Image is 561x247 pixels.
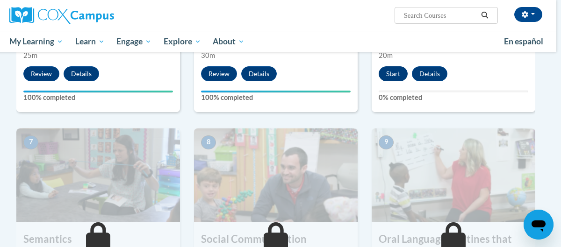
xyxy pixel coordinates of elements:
div: Your progress [23,91,173,92]
span: En español [504,36,543,46]
button: Review [201,66,237,81]
label: 0% completed [379,92,528,103]
img: Course Image [194,128,358,222]
label: 100% completed [201,92,351,103]
span: 20m [379,51,393,59]
a: My Learning [3,31,69,52]
span: Explore [164,36,201,47]
img: Cox Campus [9,7,114,24]
a: Engage [110,31,158,52]
div: Main menu [2,31,549,52]
span: 7 [23,135,38,149]
span: Engage [116,36,151,47]
label: 100% completed [23,92,173,103]
h3: Social Communication [194,232,358,247]
iframe: Button to launch messaging window [524,210,554,240]
div: Your progress [201,91,351,92]
button: Review [23,66,59,81]
h3: Semantics [16,232,180,247]
span: My Learning [9,36,63,47]
button: Details [64,66,99,81]
img: Course Image [16,128,180,222]
button: Account Settings [514,7,542,22]
a: En español [498,32,549,51]
img: Course Image [372,128,535,222]
button: Details [412,66,447,81]
span: 30m [201,51,215,59]
a: Explore [158,31,207,52]
span: 25m [23,51,37,59]
a: About [207,31,251,52]
span: Learn [75,36,105,47]
span: 9 [379,135,394,149]
span: About [213,36,245,47]
span: 8 [201,135,216,149]
button: Search [478,10,492,21]
a: Cox Campus [9,7,178,24]
input: Search Courses [403,10,478,21]
a: Learn [69,31,111,52]
button: Start [379,66,408,81]
button: Details [241,66,277,81]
